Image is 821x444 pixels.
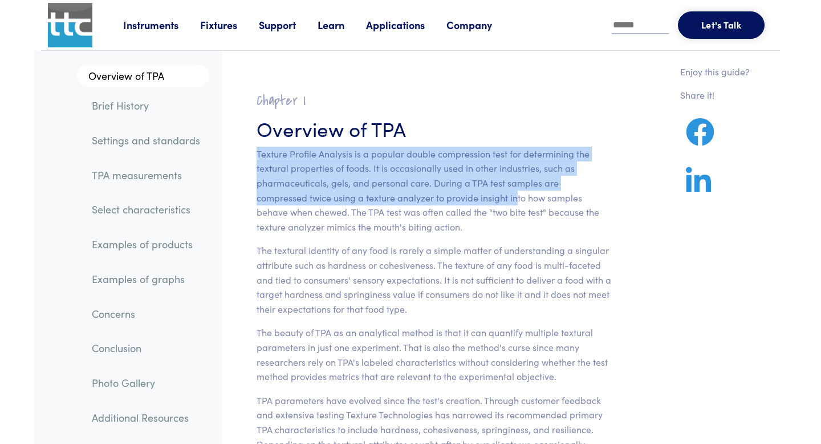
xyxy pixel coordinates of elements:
[257,92,612,110] h2: Chapter I
[366,18,446,32] a: Applications
[680,88,750,103] p: Share it!
[83,266,209,292] a: Examples of graphs
[83,405,209,431] a: Additional Resources
[200,18,259,32] a: Fixtures
[678,11,765,39] button: Let's Talk
[123,18,200,32] a: Instruments
[318,18,366,32] a: Learn
[83,231,209,257] a: Examples of products
[83,370,209,396] a: Photo Gallery
[257,147,612,235] p: Texture Profile Analysis is a popular double compression test for determining the textural proper...
[77,64,209,87] a: Overview of TPA
[680,180,717,195] a: Share on LinkedIn
[257,114,612,142] h3: Overview of TPA
[83,335,209,361] a: Conclusion
[446,18,514,32] a: Company
[83,196,209,223] a: Select characteristics
[83,301,209,327] a: Concerns
[83,162,209,188] a: TPA measurements
[259,18,318,32] a: Support
[680,64,750,79] p: Enjoy this guide?
[257,243,612,316] p: The textural identity of any food is rarely a simple matter of understanding a singular attribute...
[48,3,92,47] img: ttc_logo_1x1_v1.0.png
[257,325,612,384] p: The beauty of TPA as an analytical method is that it can quantify multiple textural parameters in...
[83,92,209,119] a: Brief History
[83,127,209,154] a: Settings and standards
